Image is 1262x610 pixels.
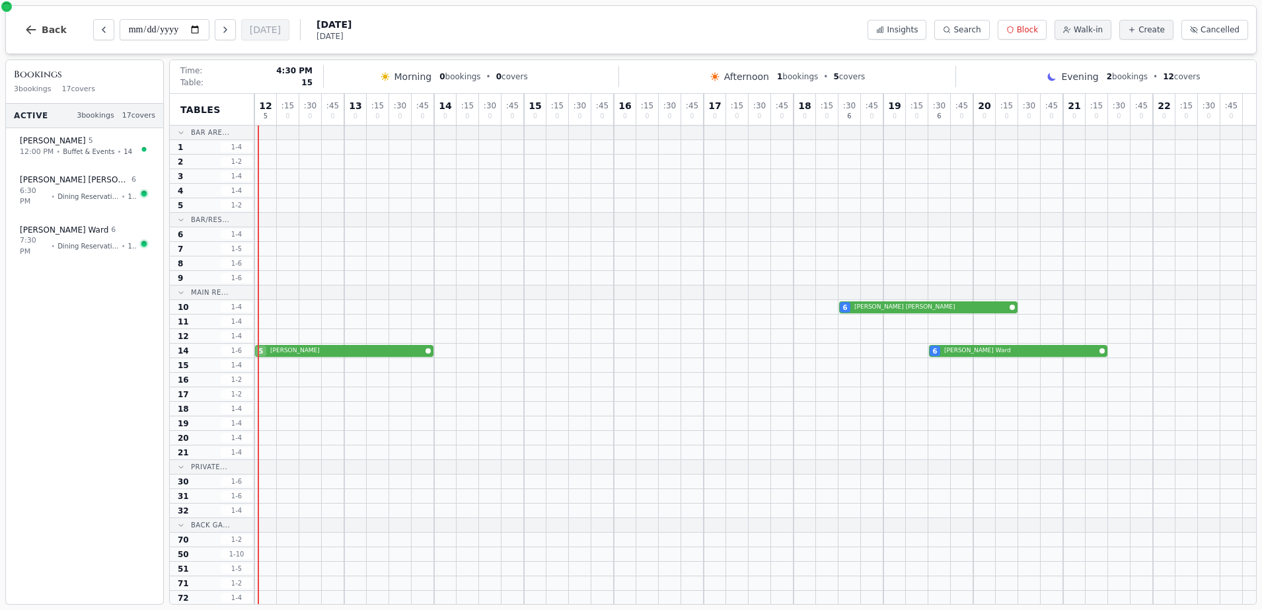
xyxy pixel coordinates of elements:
[301,77,313,88] span: 15
[111,225,116,236] span: 6
[847,113,851,120] span: 6
[178,229,183,240] span: 6
[934,20,989,40] button: Search
[42,25,67,34] span: Back
[1119,20,1173,40] button: Create
[510,113,514,120] span: 0
[178,549,189,560] span: 50
[221,549,252,559] span: 1 - 10
[1045,102,1058,110] span: : 45
[870,113,873,120] span: 0
[51,241,55,251] span: •
[506,102,519,110] span: : 45
[394,102,406,110] span: : 30
[221,244,252,254] span: 1 - 5
[933,102,946,110] span: : 30
[20,174,129,185] span: [PERSON_NAME] [PERSON_NAME]
[713,113,717,120] span: 0
[51,192,55,202] span: •
[178,404,189,414] span: 18
[888,101,901,110] span: 19
[663,102,676,110] span: : 30
[221,447,252,457] span: 1 - 4
[14,84,52,95] span: 3 bookings
[776,102,788,110] span: : 45
[686,102,698,110] span: : 45
[180,77,204,88] span: Table:
[178,244,183,254] span: 7
[496,72,501,81] span: 0
[178,273,183,284] span: 9
[914,113,918,120] span: 0
[221,317,252,326] span: 1 - 4
[131,174,136,186] span: 6
[953,24,981,35] span: Search
[221,360,252,370] span: 1 - 4
[533,113,537,120] span: 0
[122,192,126,202] span: •
[735,113,739,120] span: 0
[868,20,926,40] button: Insights
[1117,113,1121,120] span: 0
[178,564,189,574] span: 51
[484,102,496,110] span: : 30
[221,258,252,268] span: 1 - 6
[1184,113,1188,120] span: 0
[259,346,264,356] span: 5
[1203,102,1215,110] span: : 30
[221,375,252,385] span: 1 - 2
[398,113,402,120] span: 0
[461,102,474,110] span: : 15
[443,113,447,120] span: 0
[1061,70,1098,83] span: Evening
[1135,102,1148,110] span: : 45
[20,225,108,235] span: [PERSON_NAME] Ward
[270,346,423,356] span: [PERSON_NAME]
[215,19,236,40] button: Next day
[1181,20,1248,40] button: Cancelled
[221,389,252,399] span: 1 - 2
[241,19,289,40] button: [DATE]
[488,113,492,120] span: 0
[1206,113,1210,120] span: 0
[375,113,379,120] span: 0
[887,24,918,35] span: Insights
[221,200,252,210] span: 1 - 2
[893,113,897,120] span: 0
[600,113,604,120] span: 0
[1158,101,1170,110] span: 22
[117,147,121,157] span: •
[1201,24,1240,35] span: Cancelled
[20,135,86,146] span: [PERSON_NAME]
[221,433,252,443] span: 1 - 4
[574,102,586,110] span: : 30
[577,113,581,120] span: 0
[910,102,923,110] span: : 15
[259,101,272,110] span: 12
[285,113,289,120] span: 0
[1229,113,1233,120] span: 0
[1000,102,1013,110] span: : 15
[439,71,480,82] span: bookings
[780,113,784,120] span: 0
[221,506,252,515] span: 1 - 4
[937,113,941,120] span: 6
[465,113,469,120] span: 0
[221,171,252,181] span: 1 - 4
[221,142,252,152] span: 1 - 4
[933,346,938,356] span: 6
[128,241,136,251] span: 14
[316,18,352,31] span: [DATE]
[486,71,491,82] span: •
[833,72,838,81] span: 5
[439,72,445,81] span: 0
[821,102,833,110] span: : 15
[178,200,183,211] span: 5
[11,128,158,165] button: [PERSON_NAME] 512:00 PM•Buffet & Events•14
[823,71,828,82] span: •
[1225,102,1238,110] span: : 45
[757,113,761,120] span: 0
[191,128,229,137] span: Bar Are...
[1090,102,1103,110] span: : 15
[667,113,671,120] span: 0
